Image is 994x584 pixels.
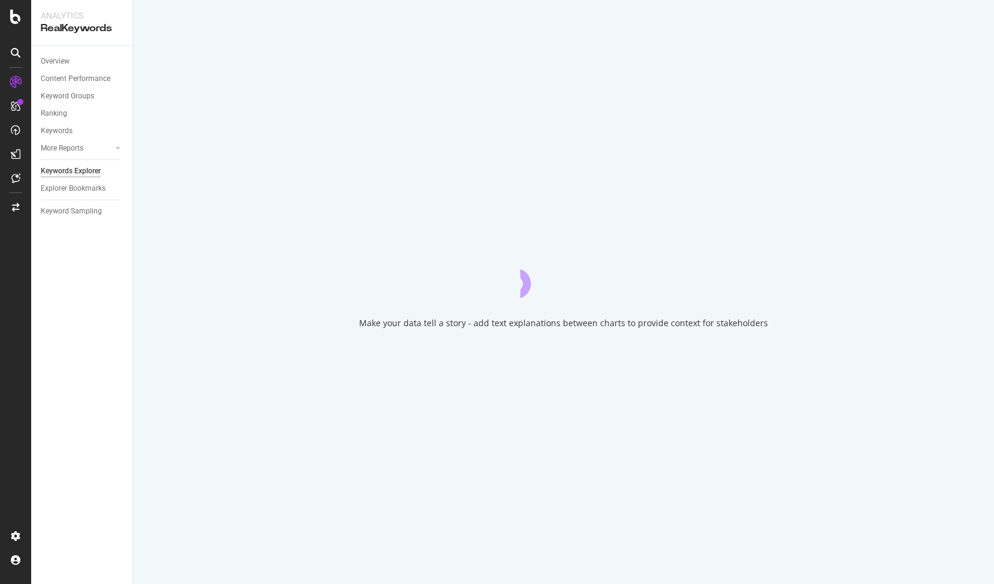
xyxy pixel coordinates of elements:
a: Keywords Explorer [41,165,124,177]
a: Ranking [41,107,124,120]
a: More Reports [41,142,112,155]
div: animation [520,255,607,298]
a: Keyword Groups [41,90,124,103]
div: Keyword Sampling [41,205,102,218]
a: Content Performance [41,73,124,85]
div: RealKeywords [41,22,123,35]
a: Keywords [41,125,124,137]
div: Make your data tell a story - add text explanations between charts to provide context for stakeho... [359,317,768,329]
div: Overview [41,55,70,68]
div: Keywords Explorer [41,165,101,177]
div: Explorer Bookmarks [41,182,106,195]
div: Content Performance [41,73,110,85]
a: Explorer Bookmarks [41,182,124,195]
div: Ranking [41,107,67,120]
div: Analytics [41,10,123,22]
div: Keyword Groups [41,90,94,103]
a: Overview [41,55,124,68]
a: Keyword Sampling [41,205,124,218]
div: Keywords [41,125,73,137]
div: More Reports [41,142,83,155]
